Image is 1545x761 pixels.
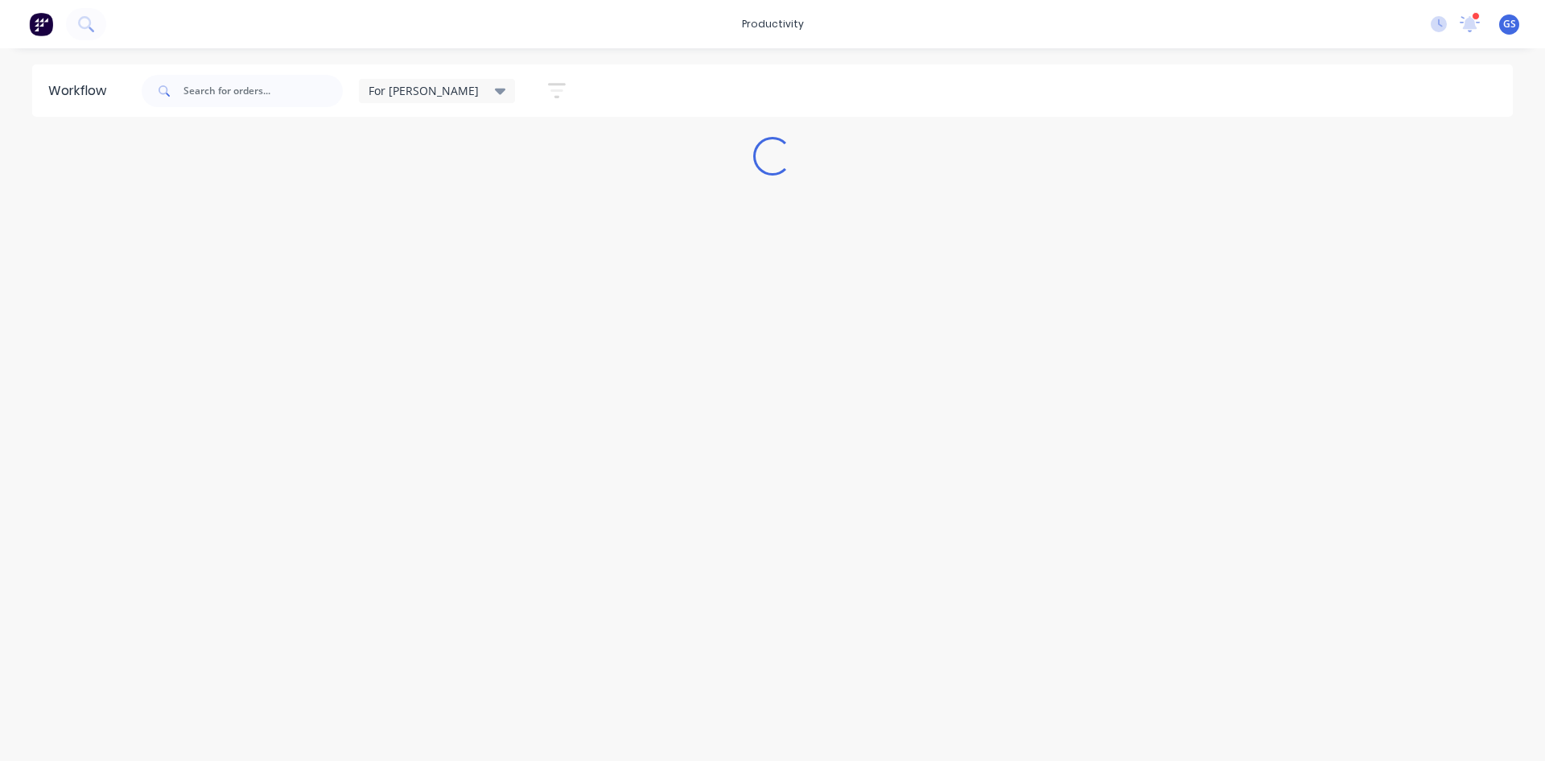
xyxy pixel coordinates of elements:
[48,81,114,101] div: Workflow
[369,82,479,99] span: For [PERSON_NAME]
[1503,17,1516,31] span: GS
[183,75,343,107] input: Search for orders...
[734,12,812,36] div: productivity
[29,12,53,36] img: Factory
